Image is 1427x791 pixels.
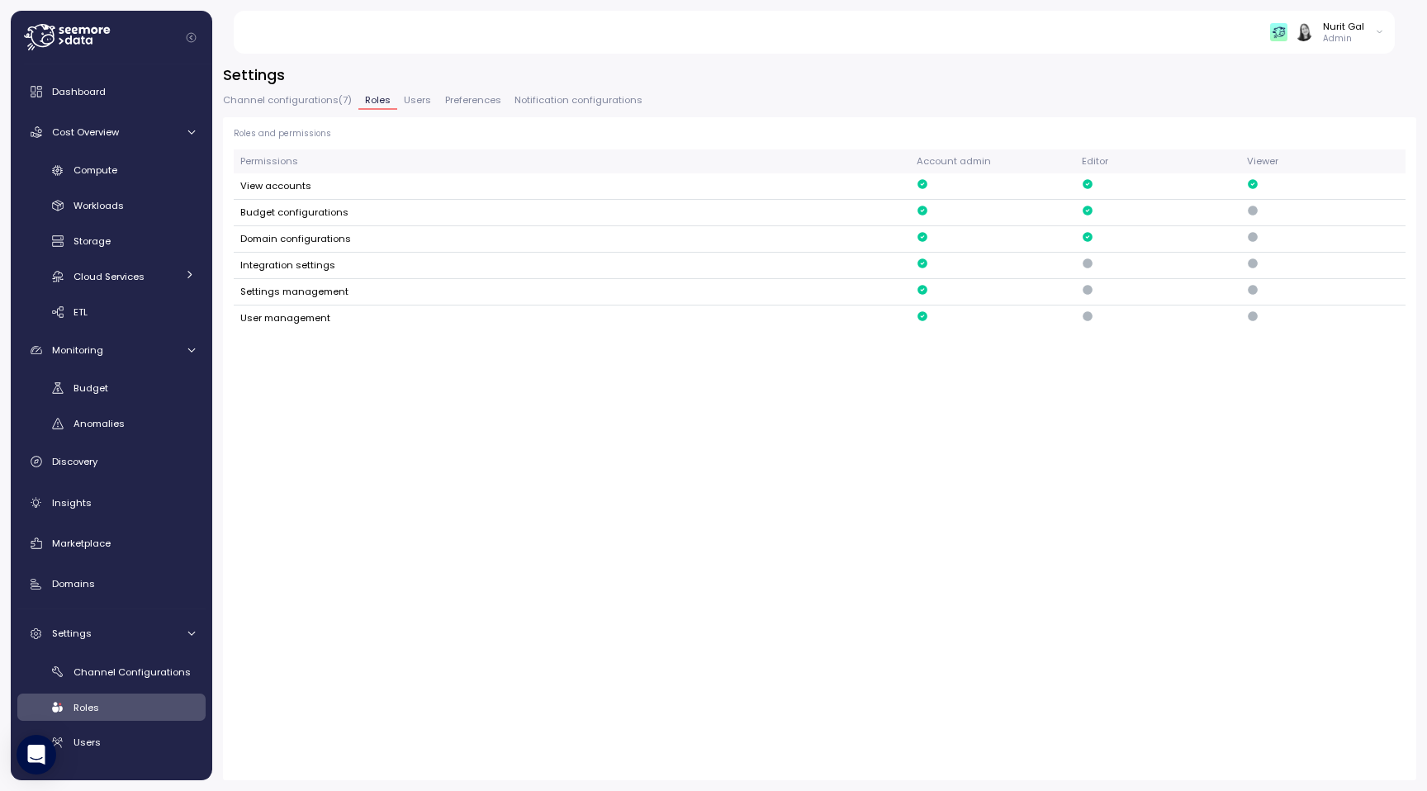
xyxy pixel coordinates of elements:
span: Users [73,736,101,749]
span: Roles [365,96,391,105]
a: Channel Configurations [17,658,206,685]
button: Collapse navigation [181,31,201,44]
td: Domain configurations [234,226,910,253]
a: Discovery [17,445,206,478]
a: Roles [17,694,206,721]
a: Domains [17,568,206,601]
span: ETL [73,306,88,319]
a: Monitoring [17,334,206,367]
td: Budget configurations [234,200,910,226]
p: Roles and permissions [234,128,1406,140]
div: Editor [1082,154,1234,169]
span: Monitoring [52,343,103,357]
span: Compute [73,163,117,177]
span: Roles [73,701,99,714]
a: Marketplace [17,527,206,560]
div: Open Intercom Messenger [17,735,56,774]
span: Channel configurations ( 7 ) [223,96,352,105]
span: Channel Configurations [73,665,191,679]
td: Integration settings [234,253,910,279]
a: Dashboard [17,75,206,108]
span: Users [404,96,431,105]
span: Budget [73,381,108,395]
span: Storage [73,234,111,248]
img: ACg8ocIVugc3DtI--ID6pffOeA5XcvoqExjdOmyrlhjOptQpqjom7zQ=s96-c [1295,23,1312,40]
span: Workloads [73,199,124,212]
a: Cloud Services [17,263,206,290]
td: User management [234,306,910,331]
a: ETL [17,298,206,325]
img: 65f98ecb31a39d60f1f315eb.PNG [1270,23,1287,40]
span: Anomalies [73,417,125,430]
span: Marketplace [52,537,111,550]
a: Anomalies [17,410,206,438]
span: Settings [52,627,92,640]
a: Compute [17,157,206,184]
div: Account admin [917,154,1069,169]
span: Cost Overview [52,126,119,139]
span: Preferences [445,96,501,105]
td: Settings management [234,279,910,306]
a: Budget [17,375,206,402]
h3: Settings [223,64,1416,85]
a: Users [17,729,206,756]
span: Notification configurations [514,96,642,105]
span: Cloud Services [73,270,145,283]
a: Settings [17,618,206,651]
div: Permissions [240,154,903,169]
a: Storage [17,228,206,255]
a: Insights [17,486,206,519]
div: Nurit Gal [1323,20,1364,33]
span: Insights [52,496,92,509]
a: Cost Overview [17,116,206,149]
p: Admin [1323,33,1364,45]
a: Workloads [17,192,206,220]
div: Viewer [1247,154,1399,169]
span: Dashboard [52,85,106,98]
span: Discovery [52,455,97,468]
td: View accounts [234,173,910,200]
span: Domains [52,577,95,590]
